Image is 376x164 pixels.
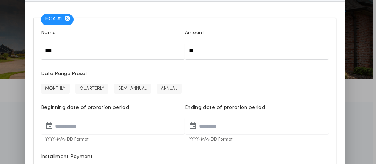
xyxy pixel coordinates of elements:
[41,42,185,59] input: Name
[185,136,329,143] p: YYYY-MM-DD Format
[114,84,151,94] button: SEMI-ANNUAL
[41,104,185,111] p: Beginning date of proration period
[41,70,329,78] span: Date Range Preset
[41,84,70,94] button: MONTHLY
[41,14,74,25] span: HOA # 1
[75,84,108,94] button: QUARTERLY
[185,104,329,111] p: Ending date of proration period
[157,84,182,94] button: ANNUAL
[185,42,329,59] input: Amount
[41,136,185,143] p: YYYY-MM-DD Format
[41,30,56,37] p: Name
[185,30,204,37] p: Amount
[41,153,93,160] p: Installment Payment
